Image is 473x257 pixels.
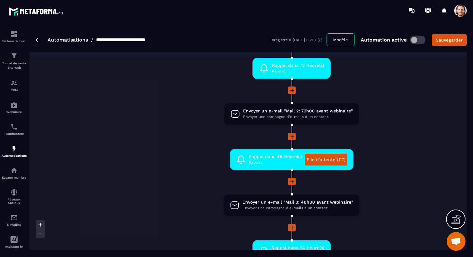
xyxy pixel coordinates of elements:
[293,38,316,42] p: [DATE] 08:19
[249,154,302,160] span: Rappel dans 48 Heure(s)
[2,154,27,157] p: Automatisations
[361,37,407,43] p: Automation active
[10,123,18,131] img: scheduler
[2,75,27,96] a: formationformationCRM
[249,160,302,166] span: Rappel.
[10,214,18,221] img: email
[242,199,353,205] span: Envoyer un e-mail "Mail 3: 48h00 avant webinaire"
[272,62,324,68] span: Rappel dans 72 Heure(s)
[10,189,18,196] img: social-network
[447,232,465,251] div: Ouvrir le chat
[2,209,27,231] a: emailemailE-mailing
[272,68,324,74] span: Rappel.
[272,245,324,251] span: Rappel dans 24 Heure(s)
[2,184,27,209] a: social-networksocial-networkRéseaux Sociaux
[10,101,18,109] img: automations
[2,132,27,136] p: Planificateur
[2,231,27,253] a: Assistant IA
[2,26,27,47] a: formationformationTableau de bord
[2,162,27,184] a: automationsautomationsEspace membre
[327,33,354,46] button: Modèle
[243,108,353,114] span: Envoyer un e-mail "Mail 2: 72h00 avant webinaire"
[305,154,347,166] a: File d'attente (117)
[10,167,18,174] img: automations
[2,140,27,162] a: automationsautomationsAutomatisations
[2,96,27,118] a: automationsautomationsWebinaire
[269,37,327,43] div: Enregistré à
[436,37,463,43] div: Sauvegarder
[243,114,353,120] span: Envoyer une campagne d'e-mails à un contact.
[432,34,467,46] button: Sauvegarder
[10,30,18,38] img: formation
[10,52,18,60] img: formation
[2,245,27,248] p: Assistant IA
[2,118,27,140] a: schedulerschedulerPlanificateur
[2,176,27,179] p: Espace membre
[2,61,27,70] p: Tunnel de vente Site web
[9,6,65,17] img: logo
[2,88,27,92] p: CRM
[242,205,353,211] span: Envoyer une campagne d'e-mails à un contact.
[10,79,18,87] img: formation
[48,37,88,43] a: Automatisations
[2,198,27,205] p: Réseaux Sociaux
[91,37,93,43] span: /
[2,110,27,114] p: Webinaire
[10,145,18,152] img: automations
[2,223,27,226] p: E-mailing
[2,39,27,43] p: Tableau de bord
[2,47,27,75] a: formationformationTunnel de vente Site web
[36,38,40,42] img: arrow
